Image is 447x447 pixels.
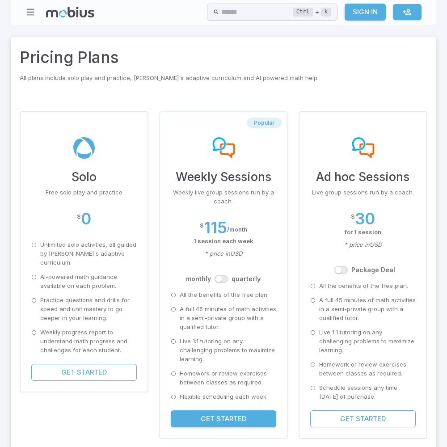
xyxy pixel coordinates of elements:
[310,188,416,197] p: Live group sessions run by a coach.
[180,291,269,299] p: All the benefits of the free plan.
[40,296,137,323] p: Practice questions and drills for speed and unit mastery to go deeper in your learning.
[200,221,204,230] p: $
[31,188,137,197] p: Free solo play and practice
[180,392,268,401] p: Flexible scheduling each week.
[186,274,211,283] label: month ly
[351,212,355,221] p: $
[77,212,81,221] p: $
[31,364,137,381] button: Get Started
[204,219,227,237] h2: 115
[319,282,408,291] p: All the benefits of the free plan.
[355,210,375,228] h2: 30
[310,168,416,186] h3: Ad hoc Sessions
[319,296,416,323] p: A full 45 minutes of math activities in a semi-private group with a qualified tutor.
[20,74,427,83] p: All plans include solo play and practice, [PERSON_NAME]'s adaptive curriculum and AI powered math...
[319,360,416,378] p: Homework or review exercises between classes as required.
[40,240,137,267] p: Unlimited solo activities, all guided by [PERSON_NAME]'s adaptive curriculum.
[232,274,261,283] label: quarterly
[319,328,416,355] p: Live 1:1 tutoring on any challenging problems to maximize learning.
[310,410,416,427] button: Get Started
[321,8,331,17] kbd: k
[293,7,331,17] div: +
[171,237,276,246] p: 1 session each week
[319,384,416,401] p: Schedule sessions any time [DATE] of purchase.
[180,337,276,364] p: Live 1:1 tutoring on any challenging problems to maximize learning.
[171,188,276,206] p: Weekly live group sessions run by a coach.
[310,228,416,237] p: for 1 session
[180,369,276,387] p: Homework or review exercises between classes as required.
[171,168,276,186] h3: Weekly Sessions
[73,137,95,159] img: solo-plan-img
[310,240,416,249] p: * price in USD
[81,210,91,228] h2: 0
[171,249,276,258] p: * price in USD
[171,410,276,427] button: Get Started
[31,168,137,186] h3: Solo
[212,137,235,159] img: weekly-sessions-plan-img
[345,4,386,21] a: Sign In
[180,305,276,332] p: A full 45 minutes of math activities in a semi-private group with a qualified tutor.
[247,119,282,127] span: Popular
[227,225,247,234] p: / month
[40,328,137,355] p: Weekly progress report to understand math progress and challenges for each student.
[20,46,427,69] h2: Pricing Plans
[351,266,395,274] label: Package Deal
[293,8,313,17] kbd: Ctrl
[40,273,137,291] p: AI-powered math guidance available on each problem.
[352,137,374,159] img: ad-hoc sessions-plan-img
